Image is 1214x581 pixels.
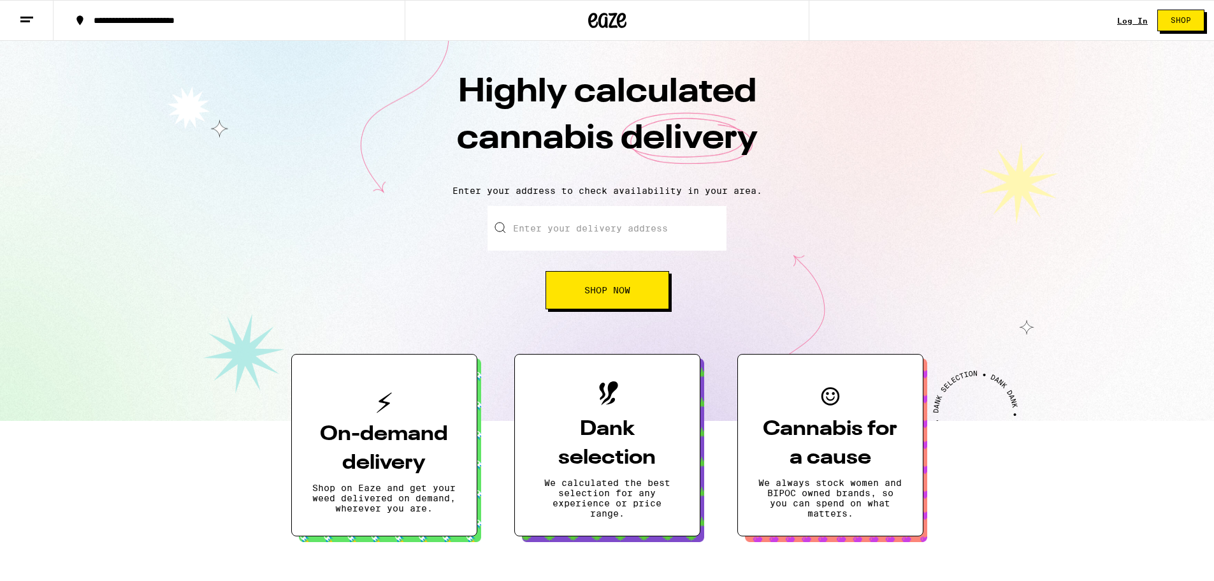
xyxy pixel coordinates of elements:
[535,415,679,473] h3: Dank selection
[758,415,902,473] h3: Cannabis for a cause
[535,478,679,518] p: We calculated the best selection for any experience or price range.
[384,70,830,175] h1: Highly calculated cannabis delivery
[488,206,726,251] input: Enter your delivery address
[1171,17,1191,24] span: Shop
[758,478,902,518] p: We always stock women and BIPOC owned brands, so you can spend on what matters.
[514,354,700,536] button: Dank selectionWe calculated the best selection for any experience or price range.
[737,354,923,536] button: Cannabis for a causeWe always stock women and BIPOC owned brands, so you can spend on what matters.
[546,271,669,309] button: Shop Now
[1157,10,1204,31] button: Shop
[584,286,630,295] span: Shop Now
[13,186,1201,196] p: Enter your address to check availability in your area.
[1117,17,1148,25] div: Log In
[291,354,477,536] button: On-demand deliveryShop on Eaze and get your weed delivered on demand, wherever you are.
[312,420,456,478] h3: On-demand delivery
[312,483,456,513] p: Shop on Eaze and get your weed delivered on demand, wherever you are.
